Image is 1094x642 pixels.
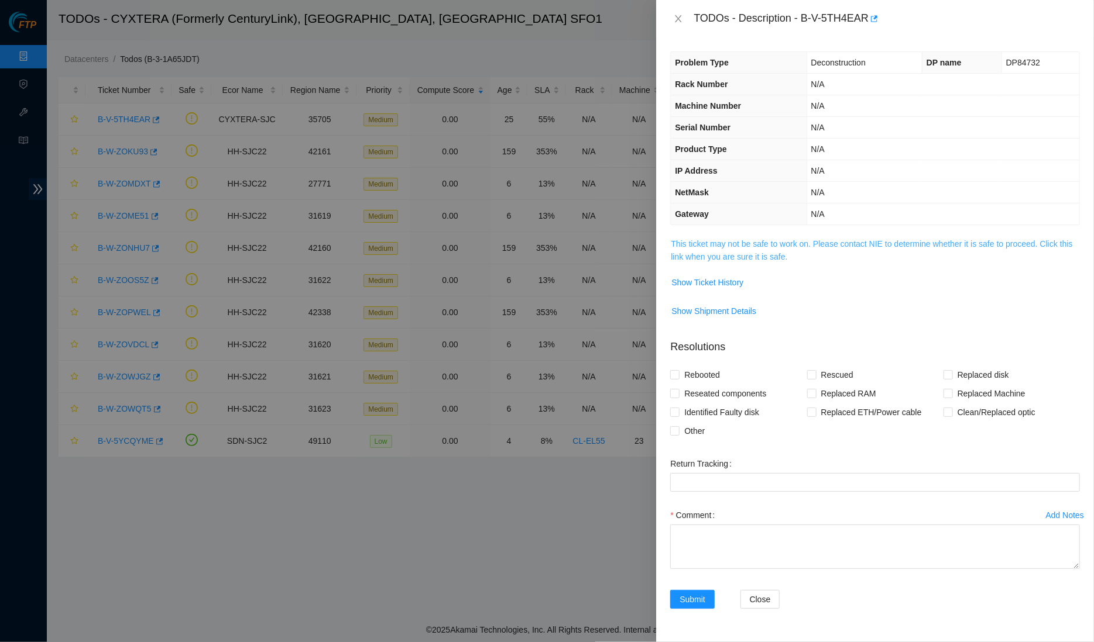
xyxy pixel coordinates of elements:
[670,506,719,524] label: Comment
[817,403,927,422] span: Replaced ETH/Power cable
[680,365,725,384] span: Rebooted
[811,166,825,175] span: N/A
[675,209,709,219] span: Gateway
[953,365,1014,384] span: Replaced disk
[811,80,825,89] span: N/A
[675,144,726,154] span: Product Type
[1045,506,1085,524] button: Add Notes
[675,101,741,111] span: Machine Number
[750,593,771,606] span: Close
[680,384,771,403] span: Reseated components
[680,422,709,440] span: Other
[694,9,1080,28] div: TODOs - Description - B-V-5TH4EAR
[671,273,744,292] button: Show Ticket History
[671,239,1072,261] a: This ticket may not be safe to work on. Please contact NIE to determine whether it is safe to pro...
[670,473,1080,492] input: Return Tracking
[680,593,705,606] span: Submit
[675,80,728,89] span: Rack Number
[740,590,780,609] button: Close
[811,188,825,197] span: N/A
[670,330,1080,355] p: Resolutions
[671,305,756,317] span: Show Shipment Details
[670,454,736,473] label: Return Tracking
[671,302,757,320] button: Show Shipment Details
[953,403,1040,422] span: Clean/Replaced optic
[675,123,731,132] span: Serial Number
[670,590,715,609] button: Submit
[670,13,687,25] button: Close
[811,58,866,67] span: Deconstruction
[1006,58,1040,67] span: DP84732
[680,403,764,422] span: Identified Faulty disk
[670,524,1080,569] textarea: Comment
[817,365,858,384] span: Rescued
[817,384,881,403] span: Replaced RAM
[811,101,825,111] span: N/A
[675,58,729,67] span: Problem Type
[953,384,1030,403] span: Replaced Machine
[811,144,825,154] span: N/A
[675,188,709,197] span: NetMask
[675,166,717,175] span: IP Address
[671,276,743,289] span: Show Ticket History
[674,14,683,23] span: close
[1046,511,1084,519] div: Add Notes
[811,123,825,132] span: N/A
[811,209,825,219] span: N/A
[927,58,962,67] span: DP name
